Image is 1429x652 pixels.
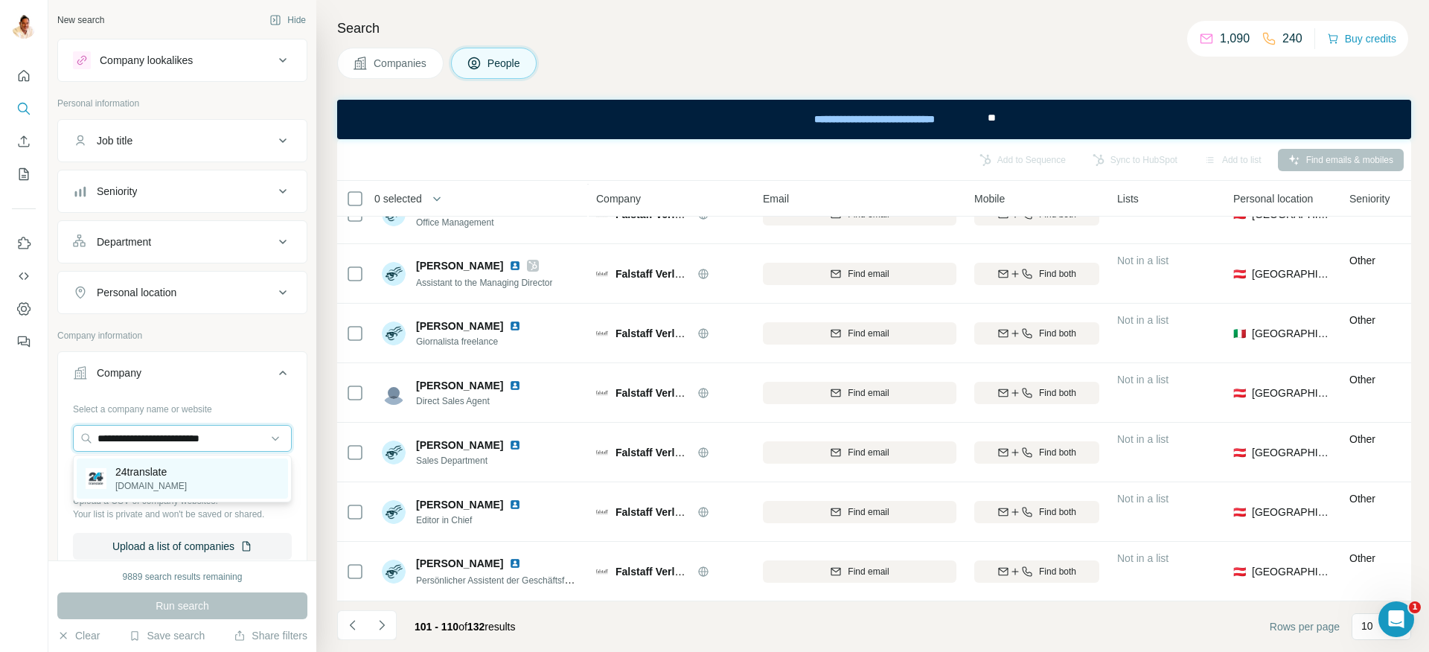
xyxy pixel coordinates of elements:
[1039,386,1076,400] span: Find both
[12,161,36,188] button: My lists
[616,566,727,578] span: Falstaff Verlags-GmbH
[1349,255,1375,266] span: Other
[509,260,521,272] img: LinkedIn logo
[1233,191,1313,206] span: Personal location
[1039,327,1076,340] span: Find both
[234,628,307,643] button: Share filters
[416,278,552,288] span: Assistant to the Managing Director
[58,123,307,159] button: Job title
[1349,191,1390,206] span: Seniority
[596,506,608,518] img: Logo of Falstaff Verlags-GmbH
[616,268,727,280] span: Falstaff Verlags-GmbH
[12,95,36,122] button: Search
[596,191,641,206] span: Company
[974,560,1099,583] button: Find both
[73,508,292,521] p: Your list is private and won't be saved or shared.
[509,499,521,511] img: LinkedIn logo
[12,230,36,257] button: Use Surfe on LinkedIn
[1327,28,1396,49] button: Buy credits
[596,566,608,578] img: Logo of Falstaff Verlags-GmbH
[1252,564,1332,579] span: [GEOGRAPHIC_DATA]
[97,365,141,380] div: Company
[416,556,503,571] span: [PERSON_NAME]
[57,628,100,643] button: Clear
[382,500,406,524] img: Avatar
[129,628,205,643] button: Save search
[974,263,1099,285] button: Find both
[616,387,727,399] span: Falstaff Verlags-GmbH
[416,320,503,332] span: [PERSON_NAME]
[848,565,889,578] span: Find email
[58,275,307,310] button: Personal location
[509,557,521,569] img: LinkedIn logo
[382,560,406,584] img: Avatar
[57,97,307,110] p: Personal information
[616,208,727,220] span: Falstaff Verlags-GmbH
[12,15,36,39] img: Avatar
[1039,446,1076,459] span: Find both
[416,454,527,467] span: Sales Department
[97,184,137,199] div: Seniority
[974,322,1099,345] button: Find both
[509,439,521,451] img: LinkedIn logo
[487,56,522,71] span: People
[848,446,889,459] span: Find email
[1349,314,1375,326] span: Other
[416,394,527,408] span: Direct Sales Agent
[596,387,608,399] img: Logo of Falstaff Verlags-GmbH
[1252,445,1332,460] span: [GEOGRAPHIC_DATA]
[1117,374,1169,386] span: Not in a list
[1252,266,1332,281] span: [GEOGRAPHIC_DATA]
[763,191,789,206] span: Email
[616,506,727,518] span: Falstaff Verlags-GmbH
[1117,314,1169,326] span: Not in a list
[416,574,592,586] span: Persönlicher Assistent der Geschäftsführung
[123,570,243,584] div: 9889 search results remaining
[58,224,307,260] button: Department
[57,329,307,342] p: Company information
[1361,619,1373,633] p: 10
[415,621,515,633] span: results
[596,447,608,458] img: Logo of Falstaff Verlags-GmbH
[115,479,187,493] p: [DOMAIN_NAME]
[382,441,406,464] img: Avatar
[73,397,292,416] div: Select a company name or website
[374,56,428,71] span: Companies
[848,505,889,519] span: Find email
[259,9,316,31] button: Hide
[416,497,503,512] span: [PERSON_NAME]
[1282,30,1302,48] p: 240
[763,441,956,464] button: Find email
[416,438,503,453] span: [PERSON_NAME]
[509,380,521,391] img: LinkedIn logo
[763,322,956,345] button: Find email
[509,320,521,332] img: LinkedIn logo
[1117,552,1169,564] span: Not in a list
[763,382,956,404] button: Find email
[58,355,307,397] button: Company
[12,128,36,155] button: Enrich CSV
[616,447,727,458] span: Falstaff Verlags-GmbH
[596,268,608,280] img: Logo of Falstaff Verlags-GmbH
[416,514,527,527] span: Editor in Chief
[1349,374,1375,386] span: Other
[763,501,956,523] button: Find email
[1349,493,1375,505] span: Other
[416,258,503,273] span: [PERSON_NAME]
[382,322,406,345] img: Avatar
[974,441,1099,464] button: Find both
[763,263,956,285] button: Find email
[1039,565,1076,578] span: Find both
[415,621,458,633] span: 101 - 110
[1349,552,1375,564] span: Other
[1349,433,1375,445] span: Other
[416,378,503,393] span: [PERSON_NAME]
[1233,326,1246,341] span: 🇮🇹
[1270,619,1340,634] span: Rows per page
[73,533,292,560] button: Upload a list of companies
[1039,267,1076,281] span: Find both
[416,216,527,229] span: Office Management
[848,267,889,281] span: Find email
[58,173,307,209] button: Seniority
